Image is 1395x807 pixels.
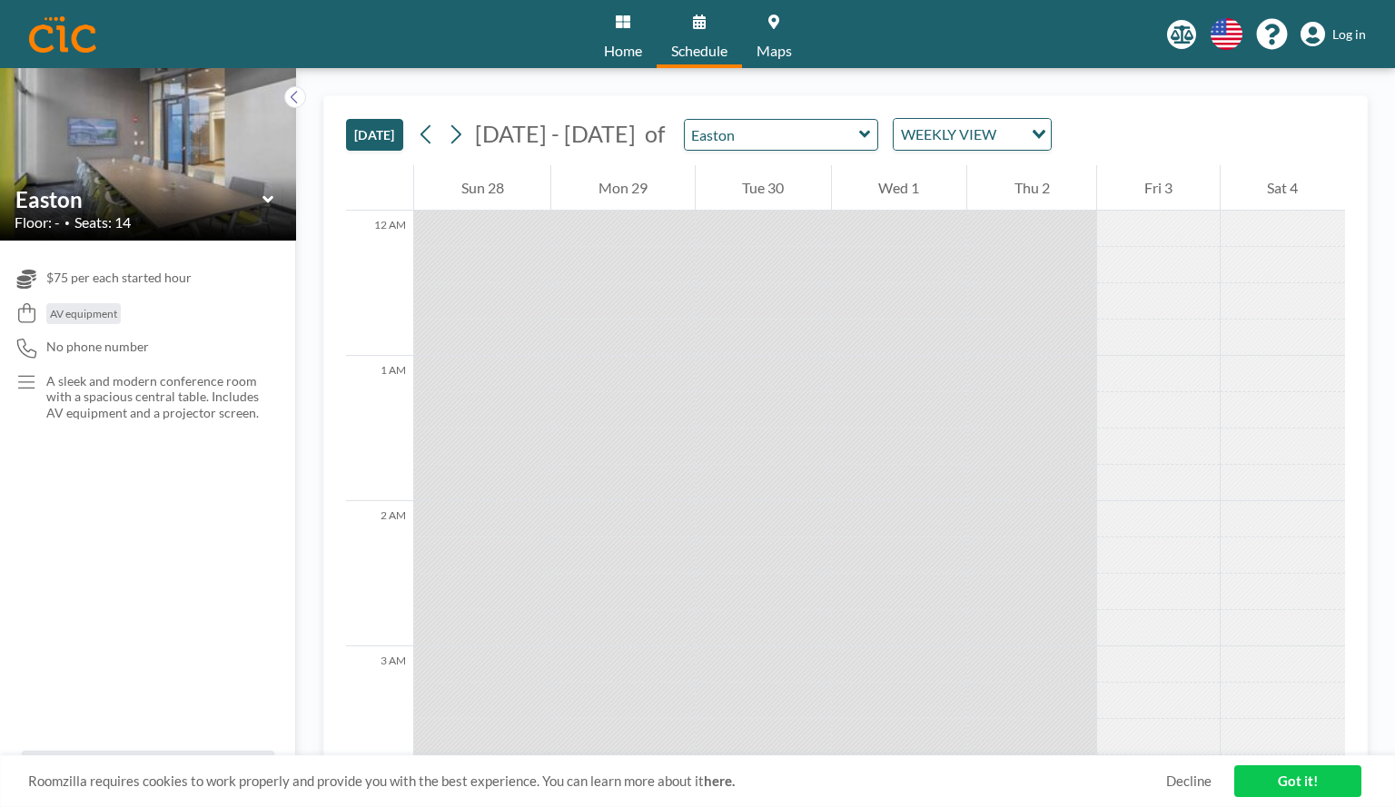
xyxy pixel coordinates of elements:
div: 2 AM [346,501,413,646]
a: Log in [1301,22,1366,47]
p: A sleek and modern conference room with a spacious central table. Includes AV equipment and a pro... [46,373,260,421]
span: $75 per each started hour [46,270,192,286]
img: organization-logo [29,16,96,53]
span: Floor: - [15,213,60,231]
input: Easton [15,186,262,212]
span: Seats: 14 [74,213,131,231]
div: 1 AM [346,356,413,501]
span: AV equipment [50,307,117,320]
span: of [645,120,665,148]
div: Thu 2 [967,165,1096,211]
a: Decline [1166,773,1212,790]
span: Home [604,44,642,58]
span: No phone number [46,339,149,355]
button: All resources [22,751,274,785]
span: WEEKLY VIEW [897,123,1000,146]
button: [DATE] [346,119,403,151]
div: 3 AM [346,646,413,792]
div: Sun 28 [414,165,550,211]
div: 12 AM [346,211,413,356]
span: Log in [1332,26,1366,43]
div: Sat 4 [1221,165,1345,211]
span: [DATE] - [DATE] [475,120,636,147]
input: Search for option [1002,123,1021,146]
span: • [64,217,70,229]
span: Schedule [671,44,727,58]
div: Fri 3 [1097,165,1219,211]
a: here. [704,773,735,789]
div: Wed 1 [832,165,966,211]
div: Mon 29 [551,165,694,211]
div: Search for option [894,119,1051,150]
input: Easton [685,120,859,150]
span: Roomzilla requires cookies to work properly and provide you with the best experience. You can lea... [28,773,1166,790]
a: Got it! [1234,765,1361,797]
span: Maps [757,44,792,58]
div: Tue 30 [696,165,831,211]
